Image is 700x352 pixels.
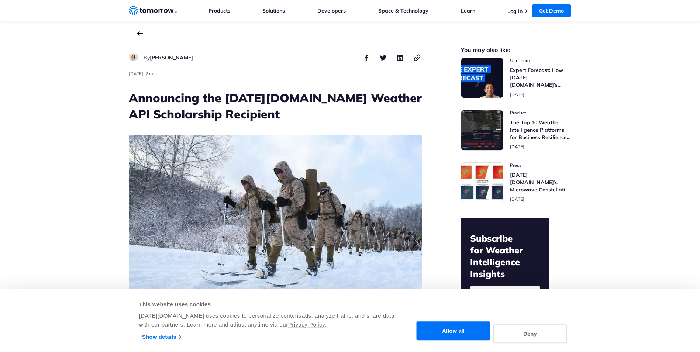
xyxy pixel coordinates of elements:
[129,5,177,16] a: Home link
[510,58,572,63] span: post catecory
[417,322,490,341] button: Allow all
[413,53,422,62] button: copy link to clipboard
[362,53,371,62] button: share this post on facebook
[470,232,540,280] h2: Subscribe for Weather Intelligence Insights
[143,71,144,76] span: ·
[461,110,572,151] a: Read The Top 10 Weather Intelligence Platforms for Business Resilience in 2025
[137,31,143,36] a: back to the main blog page
[139,311,396,329] div: [DATE][DOMAIN_NAME] uses cookies to personalize content/ads, analyze traffic, and share data with...
[144,53,193,62] div: author name
[379,53,388,62] button: share this post on twitter
[510,196,524,202] span: publish date
[510,162,572,168] span: post catecory
[208,7,230,14] a: Products
[510,144,524,149] span: publish date
[510,92,524,97] span: publish date
[317,7,346,14] a: Developers
[510,66,572,89] h3: Expert Forecast: How [DATE][DOMAIN_NAME]’s Microwave Sounders Are Revolutionizing Hurricane Monit...
[378,7,428,14] a: Space & Technology
[145,71,157,76] span: Estimated reading time
[129,71,143,76] span: publish date
[507,8,523,14] a: Log In
[461,162,572,203] a: Read Tomorrow.io’s Microwave Constellation Ready To Help This Hurricane Season
[510,171,572,193] h3: [DATE][DOMAIN_NAME]’s Microwave Constellation Ready To Help This Hurricane Season
[144,54,150,61] span: By
[510,110,572,116] span: post catecory
[288,321,325,328] a: Privacy Policy
[139,300,396,309] div: This website uses cookies
[396,53,405,62] button: share this post on linkedin
[532,4,571,17] a: Get Demo
[461,7,475,14] a: Learn
[493,324,567,343] button: Deny
[461,58,572,98] a: Read Expert Forecast: How Tomorrow.io’s Microwave Sounders Are Revolutionizing Hurricane Monitoring
[470,286,540,298] input: Email *
[461,47,572,53] h2: You may also like:
[142,331,181,342] a: Show details
[129,90,422,122] h1: Announcing the [DATE][DOMAIN_NAME] Weather API Scholarship Recipient
[510,119,572,141] h3: The Top 10 Weather Intelligence Platforms for Business Resilience in [DATE]
[129,53,138,61] img: Ruth Favela
[262,7,285,14] a: Solutions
